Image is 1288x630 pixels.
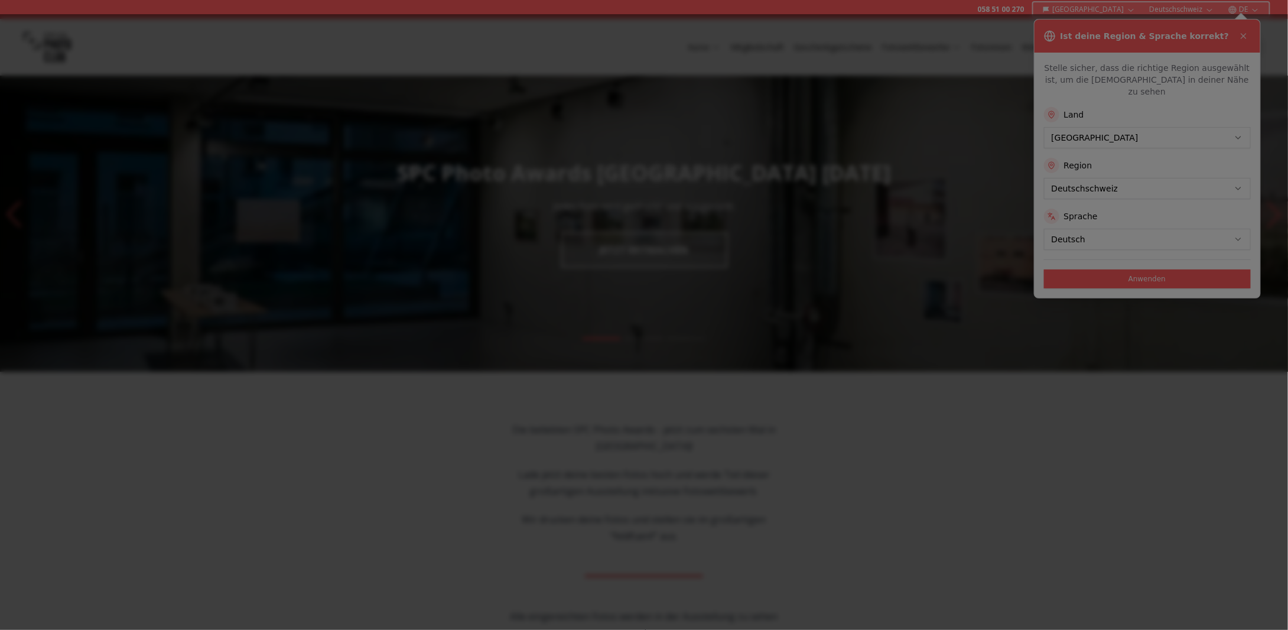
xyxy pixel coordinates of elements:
a: 058 51 00 270 [977,5,1024,14]
label: Sprache [1064,210,1098,222]
label: Region [1064,160,1092,171]
button: DE [1224,2,1264,17]
h3: Ist deine Region & Sprache korrekt? [1061,30,1229,42]
p: Stelle sicher, dass die richtige Region ausgewählt ist, um die [DEMOGRAPHIC_DATA] in deiner Nähe ... [1044,62,1251,98]
button: Anwenden [1044,269,1251,288]
button: Deutschschweiz [1145,2,1219,17]
button: [GEOGRAPHIC_DATA] [1038,2,1140,17]
label: Land [1064,109,1084,121]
